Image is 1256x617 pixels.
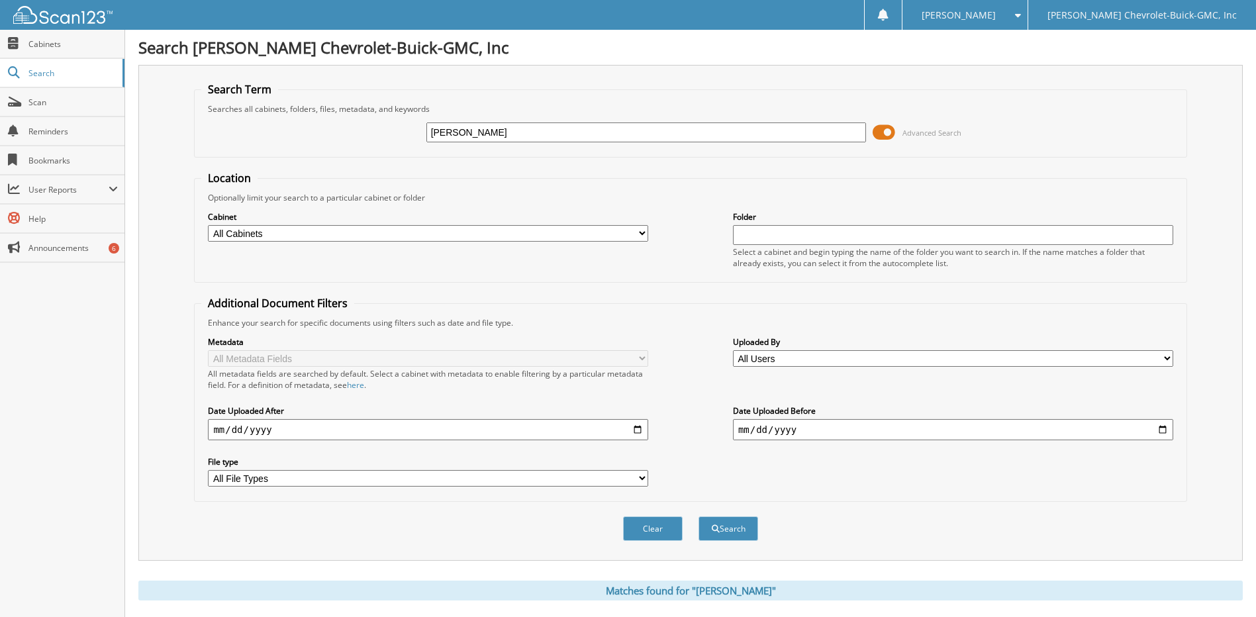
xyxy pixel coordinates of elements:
label: Date Uploaded Before [733,405,1173,416]
label: Cabinet [208,211,648,222]
span: [PERSON_NAME] Chevrolet-Buick-GMC, Inc [1047,11,1237,19]
label: Metadata [208,336,648,348]
label: Date Uploaded After [208,405,648,416]
span: Announcements [28,242,118,254]
span: Scan [28,97,118,108]
div: Matches found for "[PERSON_NAME]" [138,581,1243,600]
legend: Search Term [201,82,278,97]
div: 6 [109,243,119,254]
span: [PERSON_NAME] [922,11,996,19]
div: Searches all cabinets, folders, files, metadata, and keywords [201,103,1179,115]
div: All metadata fields are searched by default. Select a cabinet with metadata to enable filtering b... [208,368,648,391]
legend: Location [201,171,258,185]
label: Folder [733,211,1173,222]
div: Select a cabinet and begin typing the name of the folder you want to search in. If the name match... [733,246,1173,269]
button: Search [699,516,758,541]
input: end [733,419,1173,440]
h1: Search [PERSON_NAME] Chevrolet-Buick-GMC, Inc [138,36,1243,58]
span: Cabinets [28,38,118,50]
span: Bookmarks [28,155,118,166]
span: Help [28,213,118,224]
button: Clear [623,516,683,541]
span: Search [28,68,116,79]
a: here [347,379,364,391]
span: Reminders [28,126,118,137]
legend: Additional Document Filters [201,296,354,310]
label: Uploaded By [733,336,1173,348]
input: start [208,419,648,440]
span: Advanced Search [902,128,961,138]
span: User Reports [28,184,109,195]
label: File type [208,456,648,467]
img: scan123-logo-white.svg [13,6,113,24]
div: Optionally limit your search to a particular cabinet or folder [201,192,1179,203]
div: Enhance your search for specific documents using filters such as date and file type. [201,317,1179,328]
